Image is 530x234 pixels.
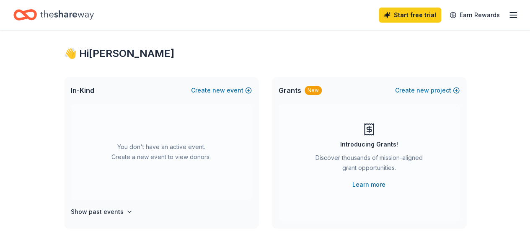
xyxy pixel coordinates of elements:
span: new [212,85,225,95]
div: Discover thousands of mission-aligned grant opportunities. [312,153,426,176]
div: Introducing Grants! [340,139,398,149]
h4: Show past events [71,207,124,217]
button: Createnewproject [395,85,460,95]
div: You don't have an active event. Create a new event to view donors. [71,104,252,200]
a: Earn Rewards [445,8,505,23]
a: Home [13,5,94,25]
a: Start free trial [379,8,441,23]
span: In-Kind [71,85,94,95]
button: Show past events [71,207,133,217]
button: Createnewevent [191,85,252,95]
a: Learn more [352,180,385,190]
span: new [416,85,429,95]
span: Grants [279,85,301,95]
div: New [305,86,322,95]
div: 👋 Hi [PERSON_NAME] [64,47,466,60]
